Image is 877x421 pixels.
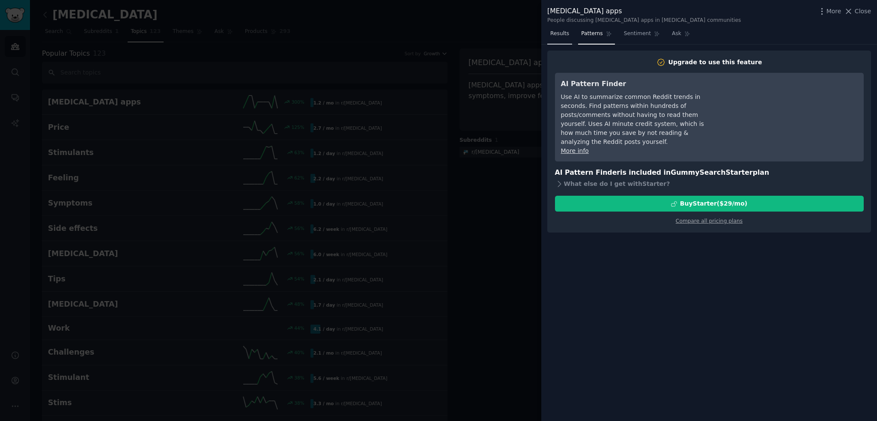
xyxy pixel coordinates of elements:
[550,30,569,38] span: Results
[561,93,717,146] div: Use AI to summarize common Reddit trends in seconds. Find patterns within hundreds of posts/comme...
[672,30,681,38] span: Ask
[671,168,752,176] span: GummySearch Starter
[669,27,693,45] a: Ask
[547,27,572,45] a: Results
[676,218,743,224] a: Compare all pricing plans
[621,27,663,45] a: Sentiment
[547,17,741,24] div: People discussing [MEDICAL_DATA] apps in [MEDICAL_DATA] communities
[547,6,741,17] div: [MEDICAL_DATA] apps
[581,30,603,38] span: Patterns
[578,27,614,45] a: Patterns
[561,147,589,154] a: More info
[826,7,841,16] span: More
[555,167,864,178] h3: AI Pattern Finder is included in plan
[817,7,841,16] button: More
[855,7,871,16] span: Close
[555,196,864,212] button: BuyStarter($29/mo)
[624,30,651,38] span: Sentiment
[844,7,871,16] button: Close
[680,199,747,208] div: Buy Starter ($ 29 /mo )
[729,79,858,143] iframe: YouTube video player
[555,178,864,190] div: What else do I get with Starter ?
[561,79,717,90] h3: AI Pattern Finder
[668,58,762,67] div: Upgrade to use this feature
